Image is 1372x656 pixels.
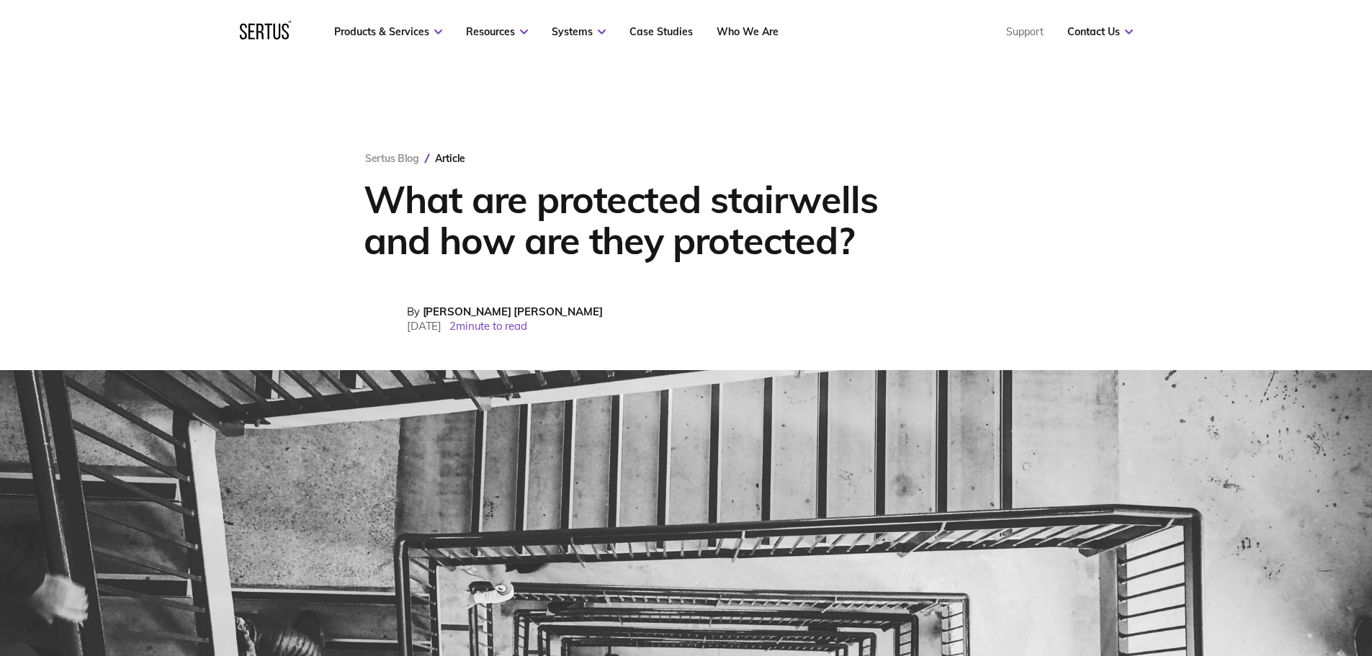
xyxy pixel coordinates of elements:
[365,152,419,165] a: Sertus Blog
[407,319,441,333] span: [DATE]
[1067,25,1133,38] a: Contact Us
[552,25,606,38] a: Systems
[466,25,528,38] a: Resources
[717,25,779,38] a: Who We Are
[449,319,527,333] span: 2 minute to read
[1006,25,1044,38] a: Support
[423,305,603,318] span: [PERSON_NAME] [PERSON_NAME]
[334,25,442,38] a: Products & Services
[629,25,693,38] a: Case Studies
[407,305,603,318] div: By
[364,179,915,261] h1: What are protected stairwells and how are they protected?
